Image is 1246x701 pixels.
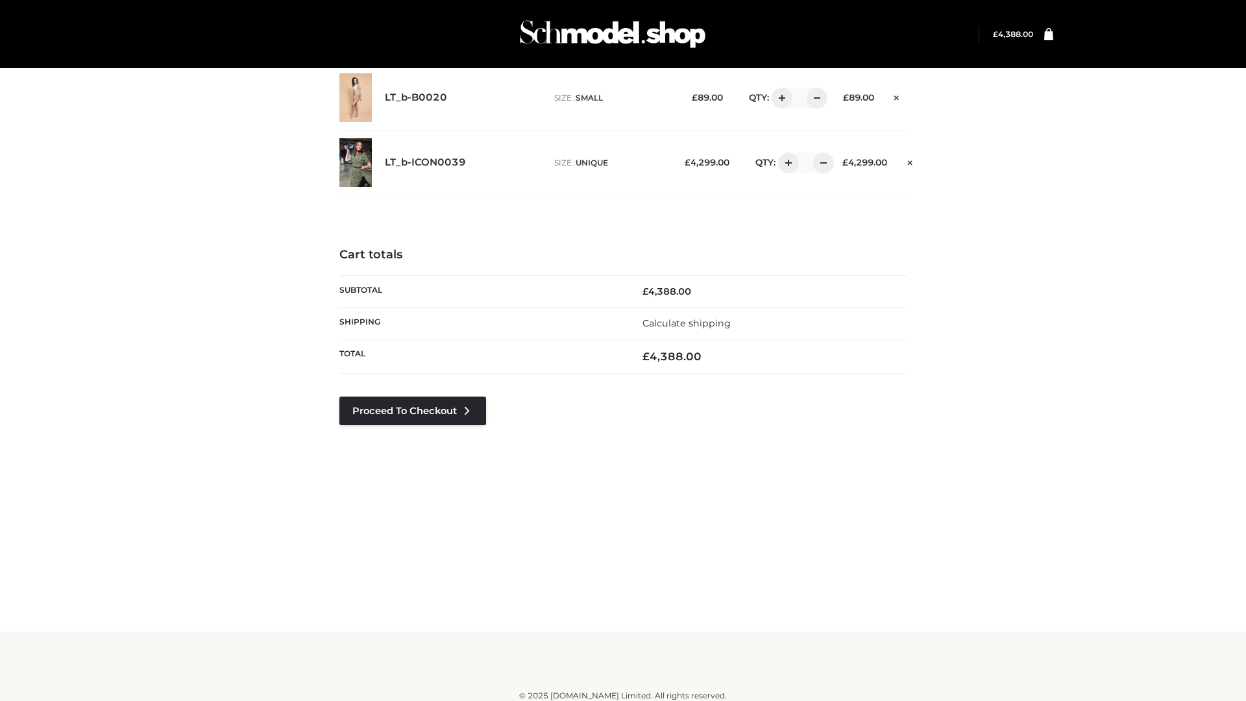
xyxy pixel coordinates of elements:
[339,397,486,425] a: Proceed to Checkout
[843,92,874,103] bdi: 89.00
[385,92,447,104] a: LT_b-B0020
[842,157,848,167] span: £
[742,153,829,173] div: QTY:
[576,158,608,167] span: UNIQUE
[642,350,650,363] span: £
[642,286,648,297] span: £
[887,88,907,105] a: Remove this item
[339,275,623,307] th: Subtotal
[843,92,849,103] span: £
[554,92,672,104] p: size :
[993,29,998,39] span: £
[642,350,702,363] bdi: 4,388.00
[692,92,698,103] span: £
[385,156,466,169] a: LT_b-ICON0039
[339,339,623,374] th: Total
[993,29,1033,39] a: £4,388.00
[685,157,690,167] span: £
[993,29,1033,39] bdi: 4,388.00
[900,153,920,169] a: Remove this item
[842,157,887,167] bdi: 4,299.00
[642,317,731,329] a: Calculate shipping
[692,92,723,103] bdi: 89.00
[515,8,710,60] img: Schmodel Admin 964
[642,286,691,297] bdi: 4,388.00
[554,157,672,169] p: size :
[339,307,623,339] th: Shipping
[576,93,603,103] span: SMALL
[339,248,907,262] h4: Cart totals
[685,157,729,167] bdi: 4,299.00
[736,88,823,108] div: QTY:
